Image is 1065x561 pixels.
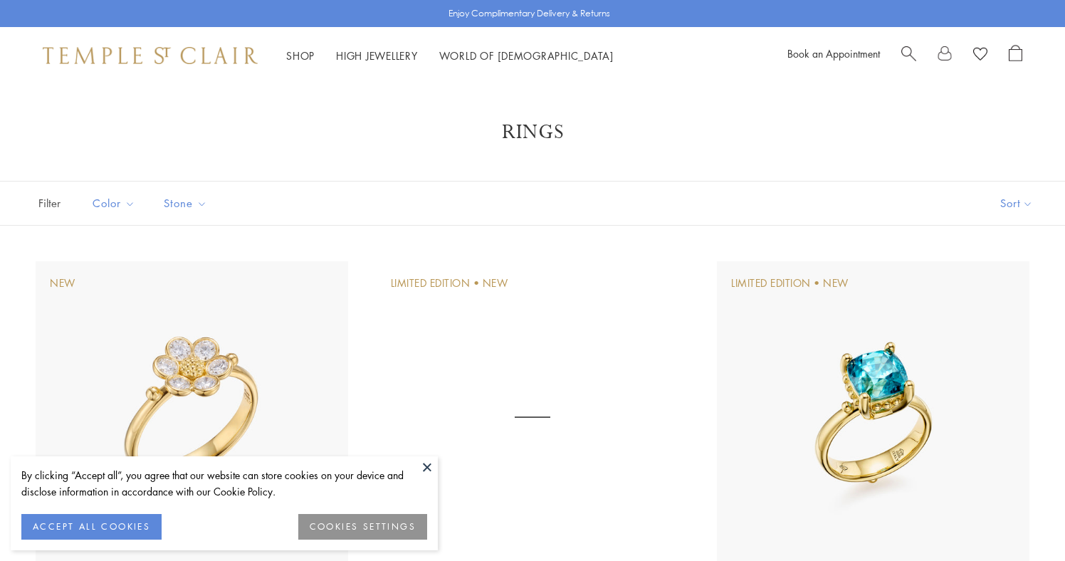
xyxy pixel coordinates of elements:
p: Enjoy Complimentary Delivery & Returns [448,6,610,21]
a: World of [DEMOGRAPHIC_DATA]World of [DEMOGRAPHIC_DATA] [439,48,614,63]
a: High JewelleryHigh Jewellery [336,48,418,63]
a: Open Shopping Bag [1009,45,1022,66]
div: By clicking “Accept all”, you agree that our website can store cookies on your device and disclos... [21,467,427,500]
iframe: Gorgias live chat messenger [994,494,1051,547]
button: Color [82,187,146,219]
button: ACCEPT ALL COOKIES [21,514,162,540]
a: ShopShop [286,48,315,63]
nav: Main navigation [286,47,614,65]
a: View Wishlist [973,45,987,66]
button: COOKIES SETTINGS [298,514,427,540]
a: Search [901,45,916,66]
a: Book an Appointment [787,46,880,61]
div: Limited Edition • New [391,276,508,291]
button: Stone [153,187,218,219]
span: Stone [157,194,218,212]
span: Color [85,194,146,212]
img: Temple St. Clair [43,47,258,64]
h1: Rings [57,120,1008,145]
div: Limited Edition • New [731,276,849,291]
button: Show sort by [968,182,1065,225]
div: New [50,276,75,291]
